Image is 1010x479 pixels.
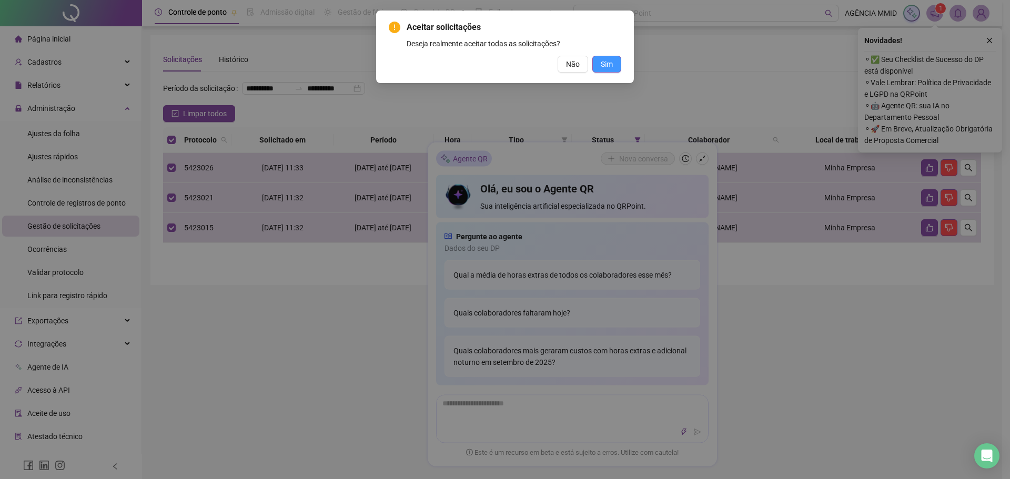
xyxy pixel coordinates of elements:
[601,58,613,70] span: Sim
[592,56,621,73] button: Sim
[566,58,580,70] span: Não
[407,38,621,49] div: Deseja realmente aceitar todas as solicitações?
[974,443,999,468] div: Open Intercom Messenger
[389,22,400,33] span: exclamation-circle
[558,56,588,73] button: Não
[407,21,621,34] span: Aceitar solicitações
